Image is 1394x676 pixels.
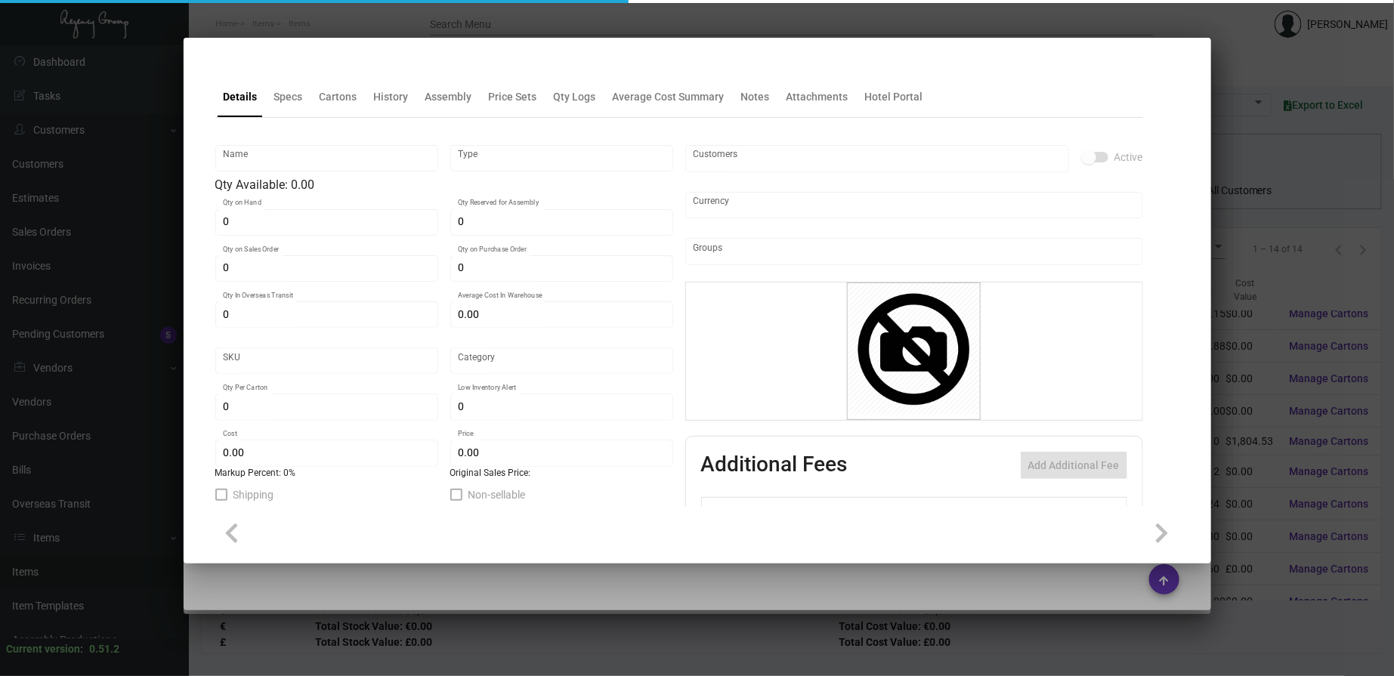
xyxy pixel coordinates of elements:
[489,89,537,105] div: Price Sets
[425,89,472,105] div: Assembly
[233,486,274,504] span: Shipping
[747,498,916,524] th: Type
[1114,148,1143,166] span: Active
[1028,459,1120,471] span: Add Additional Fee
[701,498,747,524] th: Active
[701,452,848,479] h2: Additional Fees
[693,153,1061,165] input: Add new..
[224,89,258,105] div: Details
[6,641,83,657] div: Current version:
[865,89,923,105] div: Hotel Portal
[1021,452,1127,479] button: Add Additional Fee
[215,176,673,194] div: Qty Available: 0.00
[978,498,1040,524] th: Price
[693,245,1135,258] input: Add new..
[374,89,409,105] div: History
[916,498,978,524] th: Cost
[613,89,725,105] div: Average Cost Summary
[274,89,303,105] div: Specs
[320,89,357,105] div: Cartons
[554,89,596,105] div: Qty Logs
[741,89,770,105] div: Notes
[89,641,119,657] div: 0.51.2
[787,89,848,105] div: Attachments
[1040,498,1108,524] th: Price type
[468,486,526,504] span: Non-sellable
